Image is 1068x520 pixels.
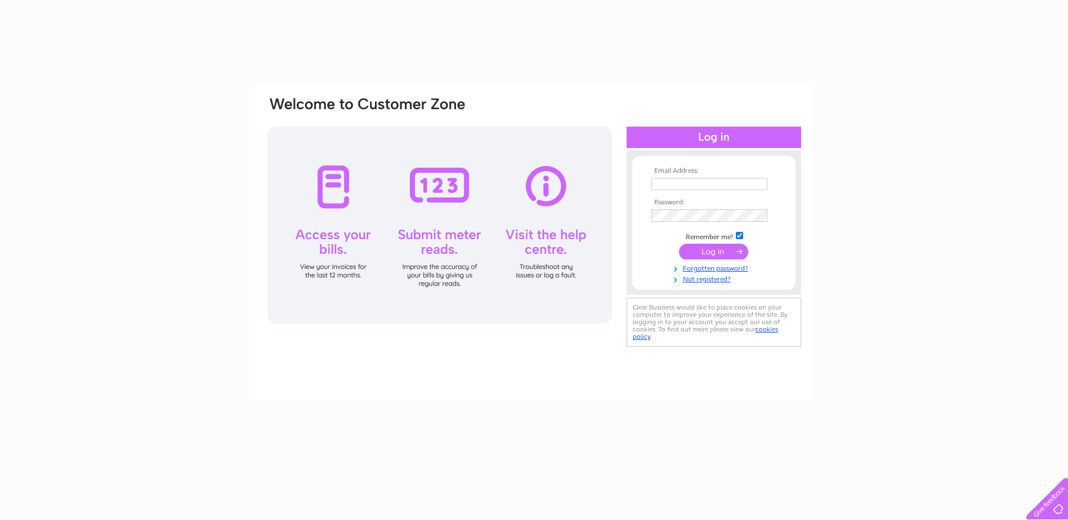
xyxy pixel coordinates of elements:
[651,262,779,273] a: Forgotten password?
[651,273,779,284] a: Not registered?
[649,167,779,175] th: Email Address:
[633,325,778,340] a: cookies policy
[627,298,801,347] div: Clear Business would like to place cookies on your computer to improve your experience of the sit...
[649,199,779,207] th: Password:
[649,230,779,241] td: Remember me?
[679,244,748,259] input: Submit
